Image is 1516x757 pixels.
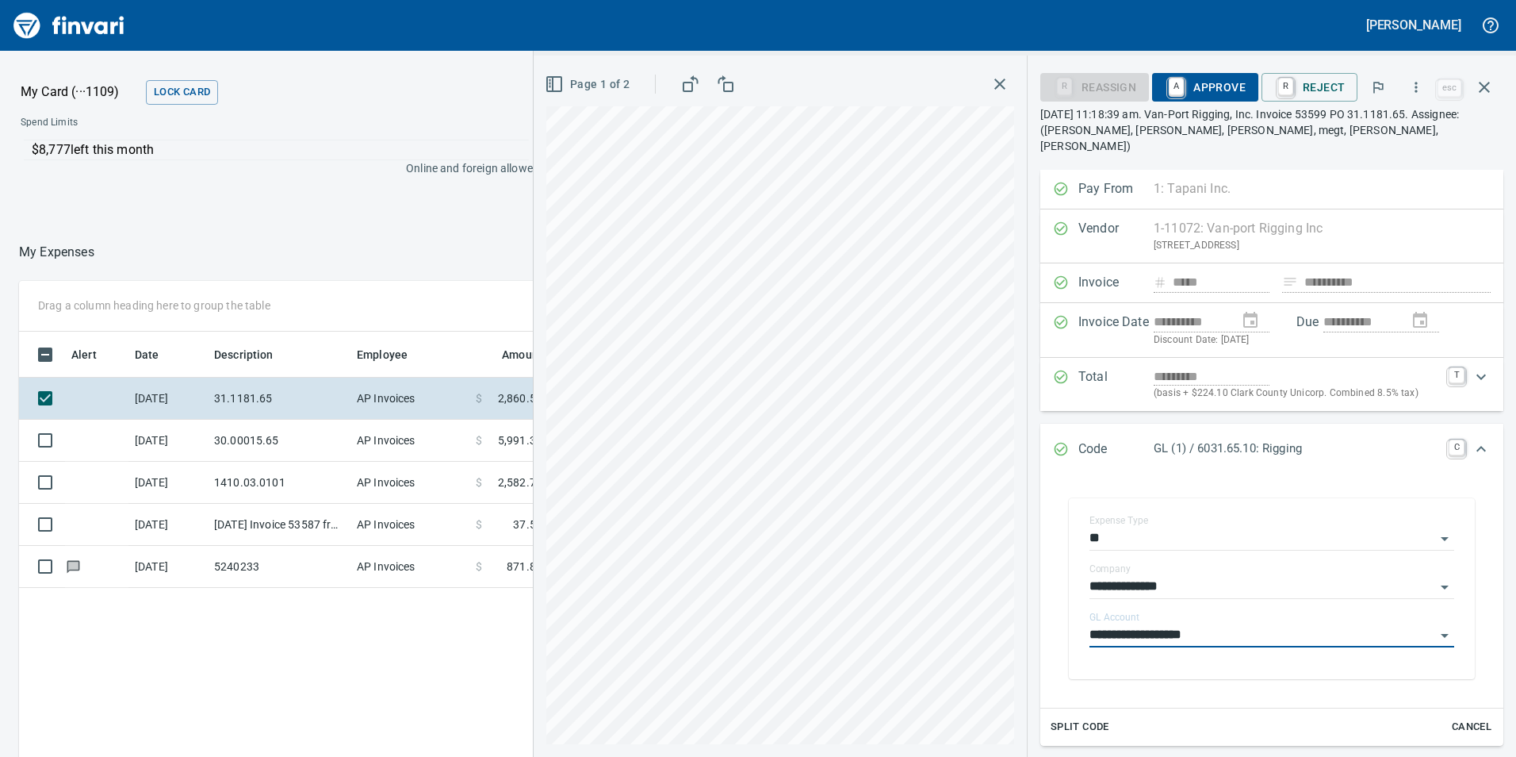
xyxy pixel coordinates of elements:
[498,390,542,406] span: 2,860.54
[128,504,208,546] td: [DATE]
[38,298,270,313] p: Drag a column heading here to group the table
[208,546,350,588] td: 5240233
[65,561,82,571] span: Has messages
[476,559,482,574] span: $
[1434,528,1456,550] button: Open
[350,378,469,420] td: AP Invoices
[357,345,428,364] span: Employee
[1089,613,1139,622] label: GL Account
[1169,78,1184,95] a: A
[1399,70,1434,105] button: More
[476,517,482,532] span: $
[154,83,210,102] span: Lock Card
[1434,624,1456,647] button: Open
[476,390,482,406] span: $
[1361,70,1395,105] button: Flag
[1154,440,1439,458] p: GL (1) / 6031.65.10: Rigging
[1261,73,1357,102] button: RReject
[135,345,180,364] span: Date
[1152,73,1258,102] button: AApprove
[1089,516,1148,525] label: Expense Type
[350,462,469,504] td: AP Invoices
[1047,715,1113,740] button: Split Code
[71,345,117,364] span: Alert
[350,420,469,462] td: AP Invoices
[128,462,208,504] td: [DATE]
[1040,79,1149,93] div: Reassign
[507,559,542,574] span: 871.89
[1089,564,1131,574] label: Company
[476,475,482,490] span: $
[8,160,539,176] p: Online and foreign allowed
[128,420,208,462] td: [DATE]
[21,83,140,102] p: My Card (···1109)
[498,432,542,448] span: 5,991.34
[481,345,542,364] span: Amount
[513,517,542,532] span: 37.54
[1078,367,1154,402] p: Total
[214,345,294,364] span: Description
[32,140,529,159] p: $8,777 left this month
[71,345,97,364] span: Alert
[208,504,350,546] td: [DATE] Invoice 53587 from Van-port Rigging Inc (1-11072)
[1449,440,1464,455] a: C
[1450,718,1493,736] span: Cancel
[214,345,274,364] span: Description
[135,345,159,364] span: Date
[1040,476,1503,746] div: Expand
[19,243,94,262] nav: breadcrumb
[1051,718,1109,736] span: Split Code
[548,75,630,94] span: Page 1 of 2
[208,462,350,504] td: 1410.03.0101
[476,432,482,448] span: $
[1040,358,1503,411] div: Expand
[1446,715,1497,740] button: Cancel
[146,80,218,105] button: Lock Card
[357,345,408,364] span: Employee
[19,243,94,262] p: My Expenses
[1449,367,1464,383] a: T
[1040,106,1503,154] p: [DATE] 11:18:39 am. Van-Port Rigging, Inc. Invoice 53599 PO 31.1181.65. Assignee: ([PERSON_NAME],...
[1040,424,1503,476] div: Expand
[21,115,307,131] span: Spend Limits
[1434,576,1456,598] button: Open
[498,475,542,490] span: 2,582.78
[502,345,542,364] span: Amount
[1434,68,1503,106] span: Close invoice
[128,378,208,420] td: [DATE]
[350,504,469,546] td: AP Invoices
[1165,74,1246,101] span: Approve
[128,546,208,588] td: [DATE]
[1078,440,1154,460] p: Code
[1278,78,1293,95] a: R
[1274,74,1345,101] span: Reject
[10,6,128,44] img: Finvari
[1362,13,1465,37] button: [PERSON_NAME]
[1438,79,1461,97] a: esc
[208,420,350,462] td: 30.00015.65
[1366,17,1461,33] h5: [PERSON_NAME]
[1154,386,1439,402] p: (basis + $224.10 Clark County Unicorp. Combined 8.5% tax)
[208,378,350,420] td: 31.1181.65
[350,546,469,588] td: AP Invoices
[542,70,636,99] button: Page 1 of 2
